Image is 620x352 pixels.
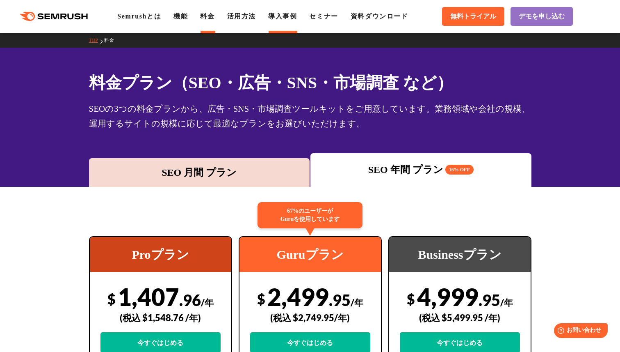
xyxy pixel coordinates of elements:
div: (税込 $5,499.95 /年) [400,303,520,332]
a: 料金 [104,37,120,43]
a: 機能 [173,13,188,20]
div: SEOの3つの料金プランから、広告・SNS・市場調査ツールキットをご用意しています。業務領域や会社の規模、運用するサイトの規模に応じて最適なプランをお選びいただけます。 [89,101,531,131]
span: /年 [201,297,214,308]
span: 16% OFF [445,165,474,175]
a: デモを申し込む [511,7,573,26]
a: 料金 [200,13,214,20]
a: 資料ダウンロード [351,13,408,20]
iframe: Help widget launcher [547,320,611,343]
span: 無料トライアル [450,12,496,21]
div: Proプラン [90,237,231,272]
span: /年 [351,297,363,308]
h1: 料金プラン（SEO・広告・SNS・市場調査 など） [89,71,531,95]
div: (税込 $2,749.95/年) [250,303,370,332]
span: .96 [179,290,201,309]
span: .95 [479,290,500,309]
a: TOP [89,37,104,43]
div: SEO 月間 プラン [93,165,306,180]
a: Semrushとは [117,13,161,20]
div: (税込 $1,548.76 /年) [100,303,221,332]
div: Guruプラン [239,237,381,272]
div: SEO 年間 プラン [315,162,527,177]
span: $ [407,290,415,307]
a: セミナー [309,13,338,20]
span: .95 [329,290,351,309]
a: 導入事例 [268,13,297,20]
div: Businessプラン [389,237,531,272]
span: $ [257,290,265,307]
a: 無料トライアル [442,7,504,26]
a: 活用方法 [227,13,256,20]
span: /年 [500,297,513,308]
span: $ [107,290,116,307]
span: デモを申し込む [519,12,565,21]
div: 67%のユーザーが Guruを使用しています [258,202,362,228]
